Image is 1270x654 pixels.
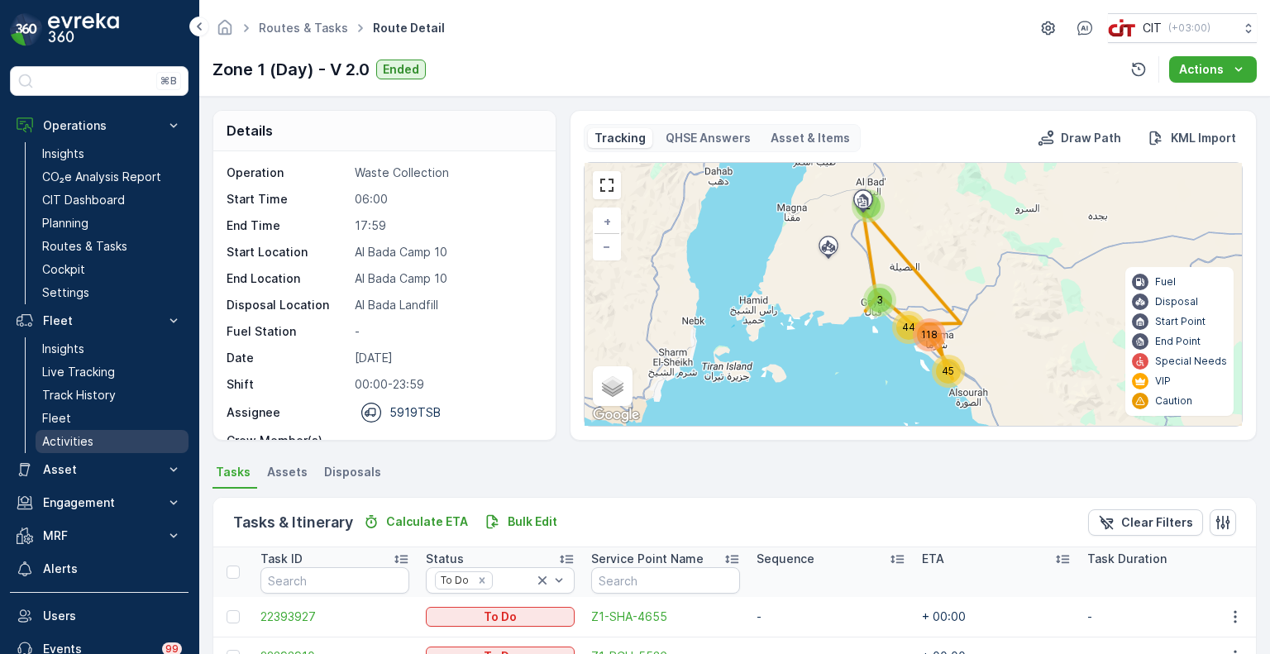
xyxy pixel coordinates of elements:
button: To Do [426,607,575,627]
div: 44 [892,311,925,344]
p: Disposal [1155,295,1198,308]
a: Routes & Tasks [36,235,189,258]
p: Insights [42,341,84,357]
a: Users [10,599,189,633]
p: Details [227,121,273,141]
button: Draw Path [1031,128,1128,148]
span: Route Detail [370,20,448,36]
p: Caution [1155,394,1192,408]
a: Open this area in Google Maps (opens a new window) [589,404,643,426]
p: Start Point [1155,315,1206,328]
td: - [1079,597,1244,637]
p: Cockpit [42,261,85,278]
a: Fleet [36,407,189,430]
a: Alerts [10,552,189,585]
a: Planning [36,212,189,235]
p: ⌘B [160,74,177,88]
p: Waste Collection [355,165,537,181]
button: Ended [376,60,426,79]
button: Engagement [10,486,189,519]
a: CIT Dashboard [36,189,189,212]
p: [DATE] [355,350,537,366]
p: To Do [484,609,517,625]
p: Asset [43,461,155,478]
div: 3 [863,284,896,317]
a: Z1-SHA-4655 [591,609,740,625]
span: 118 [921,328,938,341]
p: ( +03:00 ) [1168,21,1210,35]
p: MRF [43,527,155,544]
a: Layers [594,368,631,404]
p: Shift [227,376,348,393]
p: ETA [922,551,944,567]
p: Insights [42,146,84,162]
p: Zone 1 (Day) - V 2.0 [212,57,370,82]
p: Fuel Station [227,323,348,340]
a: Activities [36,430,189,453]
a: Zoom In [594,209,619,234]
p: Users [43,608,182,624]
span: − [603,239,611,253]
a: View Fullscreen [594,173,619,198]
p: Start Location [227,244,348,260]
button: MRF [10,519,189,552]
p: Al Bada Landfill [355,297,537,313]
a: Insights [36,142,189,165]
div: To Do [436,572,471,588]
p: - [355,323,537,340]
button: Asset [10,453,189,486]
a: Settings [36,281,189,304]
p: Ended [383,61,419,78]
p: Date [227,350,348,366]
div: Toggle Row Selected [227,610,240,623]
p: Fleet [42,410,71,427]
button: Bulk Edit [478,512,564,532]
a: Live Tracking [36,360,189,384]
td: + 00:00 [914,597,1079,637]
span: + [604,214,611,228]
span: Assets [267,464,308,480]
a: Cockpit [36,258,189,281]
p: VIP [1155,375,1171,388]
p: Task ID [260,551,303,567]
p: Al Bada Camp 10 [355,270,537,287]
p: Operation [227,165,348,181]
p: Settings [42,284,89,301]
p: Calculate ETA [386,513,468,530]
p: End Point [1155,335,1201,348]
p: 06:00 [355,191,537,208]
p: - [355,432,537,449]
span: 45 [942,365,954,377]
p: 00:00-23:59 [355,376,537,393]
p: Disposal Location [227,297,348,313]
button: Clear Filters [1088,509,1203,536]
p: Fleet [43,313,155,329]
a: Zoom Out [594,234,619,259]
div: 118 [913,318,946,351]
button: Actions [1169,56,1257,83]
div: 45 [932,355,965,388]
img: cit-logo_pOk6rL0.png [1108,19,1136,37]
a: Insights [36,337,189,360]
p: Sequence [757,551,814,567]
p: CO₂e Analysis Report [42,169,161,185]
input: Search [591,567,740,594]
p: Assignee [227,404,280,421]
p: Draw Path [1061,130,1121,146]
input: Search [260,567,409,594]
p: Actions [1179,61,1224,78]
p: Al Bada Camp 10 [355,244,537,260]
p: Status [426,551,464,567]
p: Activities [42,433,93,450]
p: Tasks & Itinerary [233,511,353,534]
span: 3 [876,294,883,306]
a: CO₂e Analysis Report [36,165,189,189]
p: 17:59 [355,217,537,234]
p: Service Point Name [591,551,704,567]
p: QHSE Answers [666,130,751,146]
a: Track History [36,384,189,407]
button: CIT(+03:00) [1108,13,1257,43]
p: Live Tracking [42,364,115,380]
p: KML Import [1171,130,1236,146]
a: Routes & Tasks [259,21,348,35]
